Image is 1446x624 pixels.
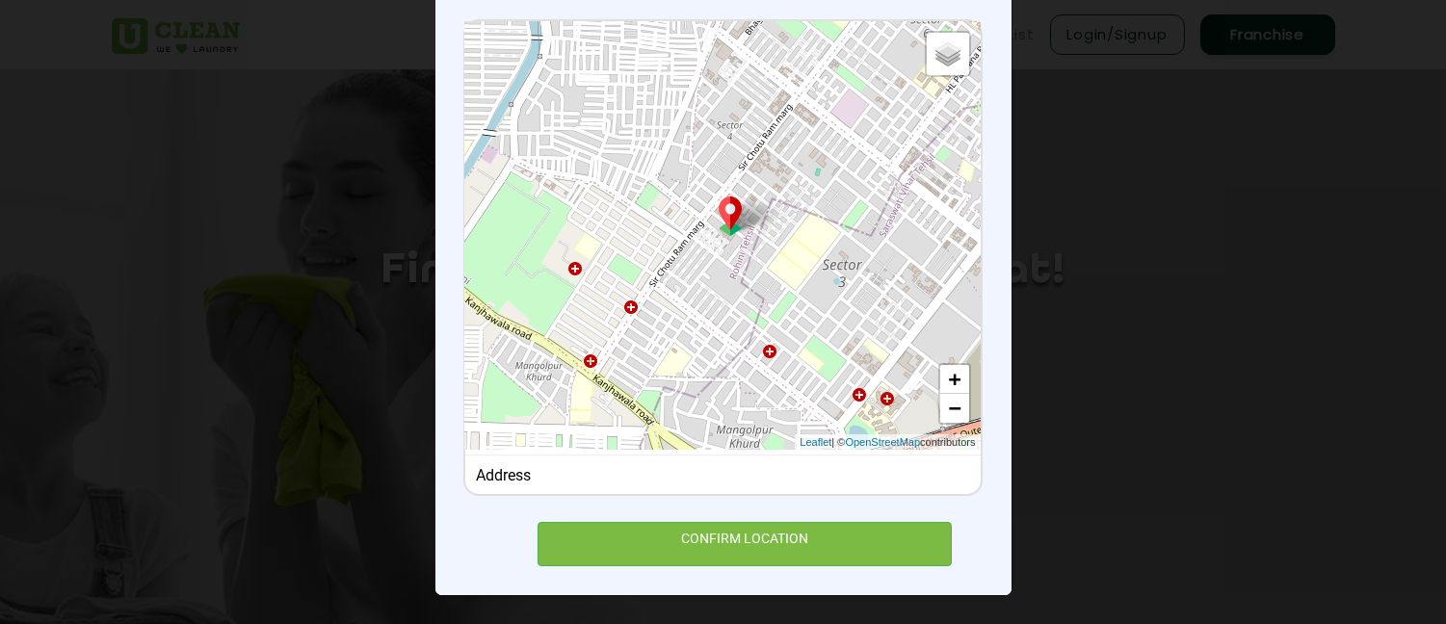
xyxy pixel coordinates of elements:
[845,434,920,451] a: OpenStreetMap
[476,466,970,484] div: Address
[940,394,969,423] a: Zoom out
[538,522,953,565] div: CONFIRM LOCATION
[795,434,980,451] div: | © contributors
[940,365,969,394] a: Zoom in
[800,434,831,451] a: Leaflet
[927,33,969,75] a: Layers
